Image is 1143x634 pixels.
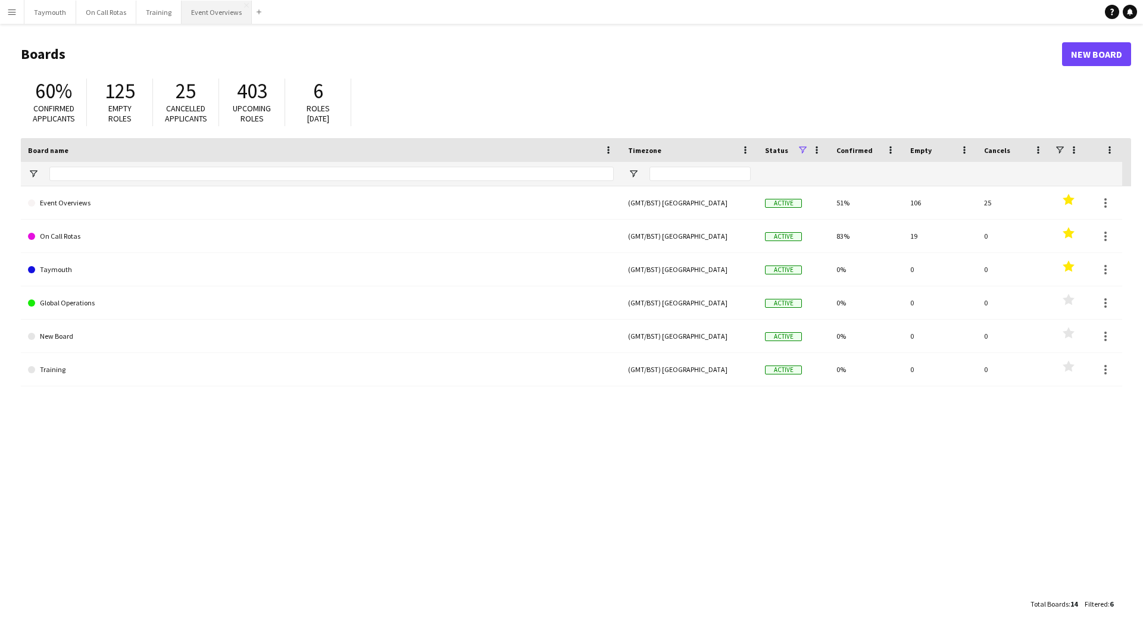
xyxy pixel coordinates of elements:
span: Confirmed [836,146,873,155]
div: 0% [829,353,903,386]
span: 25 [176,78,196,104]
span: Total Boards [1030,599,1069,608]
input: Timezone Filter Input [649,167,751,181]
span: Board name [28,146,68,155]
span: Cancels [984,146,1010,155]
button: Open Filter Menu [628,168,639,179]
a: Taymouth [28,253,614,286]
div: 0 [903,353,977,386]
span: Roles [DATE] [307,103,330,124]
div: 0 [903,253,977,286]
span: 60% [35,78,72,104]
div: : [1030,592,1078,616]
div: (GMT/BST) [GEOGRAPHIC_DATA] [621,353,758,386]
span: Confirmed applicants [33,103,75,124]
div: 0 [977,220,1051,252]
span: Active [765,366,802,374]
div: : [1085,592,1113,616]
div: 0 [903,320,977,352]
span: Active [765,332,802,341]
div: 0% [829,320,903,352]
span: Empty roles [108,103,132,124]
a: On Call Rotas [28,220,614,253]
span: Status [765,146,788,155]
button: Event Overviews [182,1,252,24]
div: 0 [977,253,1051,286]
span: Cancelled applicants [165,103,207,124]
h1: Boards [21,45,1062,63]
a: New Board [1062,42,1131,66]
span: Active [765,232,802,241]
div: (GMT/BST) [GEOGRAPHIC_DATA] [621,220,758,252]
span: Active [765,299,802,308]
a: Global Operations [28,286,614,320]
span: Timezone [628,146,661,155]
button: Open Filter Menu [28,168,39,179]
div: (GMT/BST) [GEOGRAPHIC_DATA] [621,253,758,286]
button: Training [136,1,182,24]
div: 83% [829,220,903,252]
a: New Board [28,320,614,353]
button: Taymouth [24,1,76,24]
span: 125 [105,78,135,104]
div: 0 [977,286,1051,319]
div: (GMT/BST) [GEOGRAPHIC_DATA] [621,186,758,219]
span: Active [765,266,802,274]
span: 6 [1110,599,1113,608]
span: 14 [1070,599,1078,608]
div: (GMT/BST) [GEOGRAPHIC_DATA] [621,320,758,352]
span: Empty [910,146,932,155]
div: 0 [977,353,1051,386]
a: Event Overviews [28,186,614,220]
span: Upcoming roles [233,103,271,124]
div: 19 [903,220,977,252]
div: 51% [829,186,903,219]
span: 403 [237,78,267,104]
div: 106 [903,186,977,219]
button: On Call Rotas [76,1,136,24]
div: 0 [977,320,1051,352]
div: 25 [977,186,1051,219]
div: 0% [829,253,903,286]
a: Training [28,353,614,386]
input: Board name Filter Input [49,167,614,181]
div: (GMT/BST) [GEOGRAPHIC_DATA] [621,286,758,319]
span: Active [765,199,802,208]
span: Filtered [1085,599,1108,608]
span: 6 [313,78,323,104]
div: 0% [829,286,903,319]
div: 0 [903,286,977,319]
